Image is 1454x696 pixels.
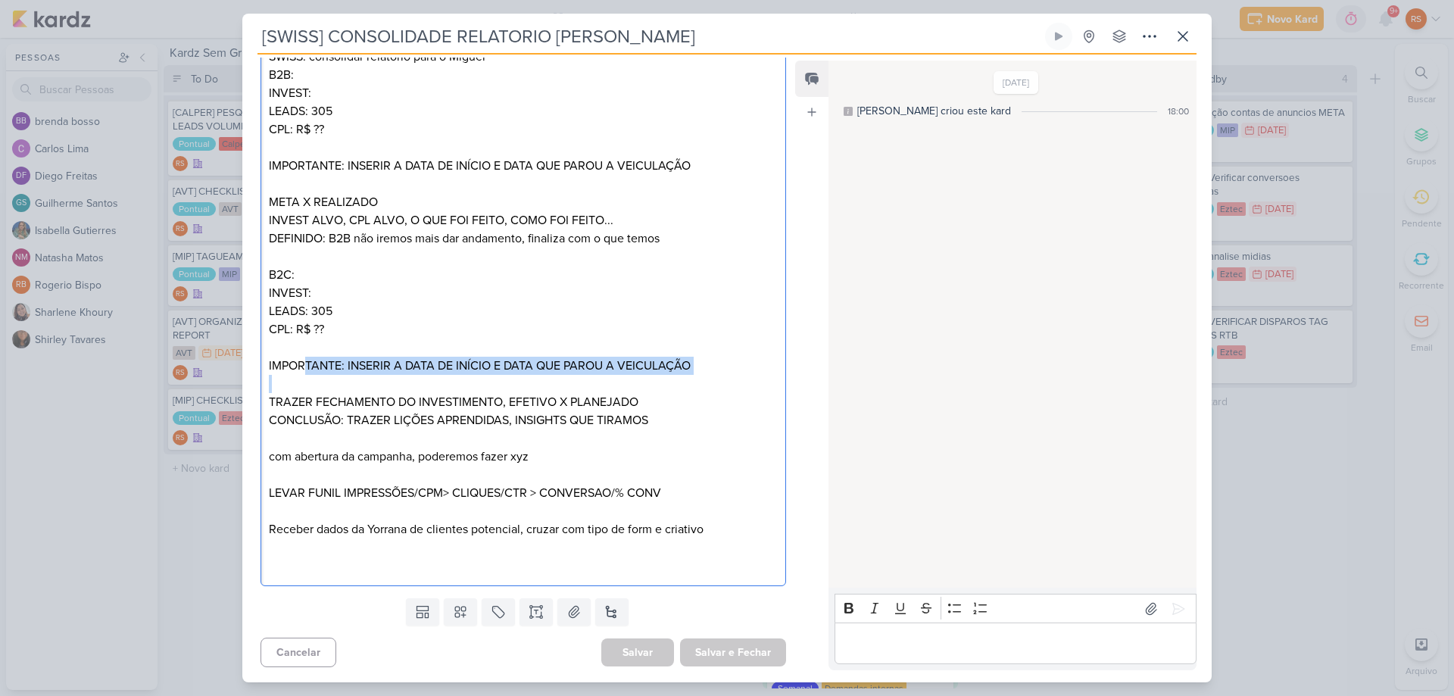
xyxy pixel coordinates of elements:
[261,36,786,587] div: Editor editing area: main
[269,48,778,139] p: SWISS: consolidar relatório para o Miguel B2B: INVEST: LEADS: 305 CPL: R$ ??
[1168,105,1189,118] div: 18:00
[269,229,778,248] p: DEFINIDO: B2B não iremos mais dar andamento, finaliza com o que temos
[269,393,778,411] p: TRAZER FECHAMENTO DO INVESTIMENTO, EFETIVO X PLANEJADO
[269,411,778,429] p: CONCLUSÃO: TRAZER LIÇÕES APRENDIDAS, INSIGHTS QUE TIRAMOS
[1053,30,1065,42] div: Ligar relógio
[269,157,778,175] p: IMPORTANTE: INSERIR A DATA DE INÍCIO E DATA QUE PAROU A VEICULAÇÃO
[835,594,1197,623] div: Editor toolbar
[857,103,1011,119] div: [PERSON_NAME] criou este kard
[269,484,778,538] p: LEVAR FUNIL IMPRESSÕES/CPM> CLIQUES/CTR > CONVERSAO/% CONV Receber dados da Yorrana de clientes p...
[835,623,1197,664] div: Editor editing area: main
[261,638,336,667] button: Cancelar
[269,357,778,375] p: IMPORTANTE: INSERIR A DATA DE INÍCIO E DATA QUE PAROU A VEICULAÇÃO
[269,429,778,466] p: com abertura da campanha, poderemos fazer xyz
[269,266,778,339] p: B2C: INVEST: LEADS: 305 CPL: R$ ??
[269,193,778,229] p: META X REALIZADO INVEST ALVO, CPL ALVO, O QUE FOI FEITO, COMO FOI FEITO...
[257,23,1042,50] input: Kard Sem Título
